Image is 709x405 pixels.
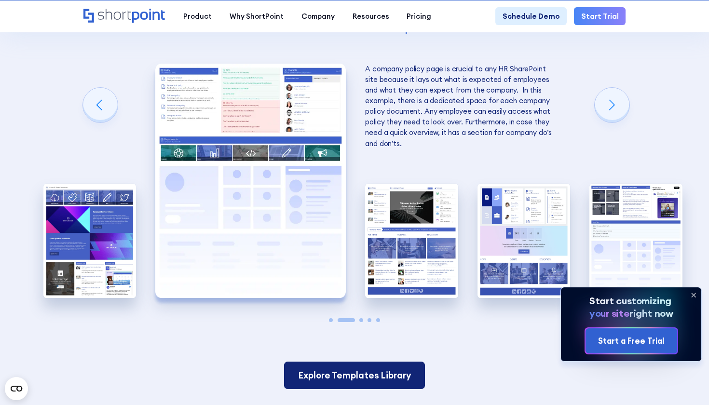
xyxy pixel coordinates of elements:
[338,318,355,322] span: Go to slide 2
[43,184,136,298] img: HR SharePoint site example for Homepage
[155,64,346,297] div: 2 / 5
[398,7,440,25] a: Pricing
[83,9,166,24] a: Home
[598,335,664,347] div: Start a Free Trial
[477,184,571,298] div: 4 / 5
[365,184,458,298] div: 3 / 5
[329,318,333,322] span: Go to slide 1
[535,293,709,405] iframe: Chat Widget
[301,11,335,22] div: Company
[353,11,389,22] div: Resources
[292,7,343,25] a: Company
[284,362,425,389] a: Explore Templates Library
[365,184,458,298] img: SharePoint Communication site example for news
[589,184,682,298] img: Internal SharePoint site example for knowledge base
[175,7,221,25] a: Product
[368,318,371,322] span: Go to slide 4
[595,88,629,122] div: Next slide
[230,11,284,22] div: Why ShortPoint
[183,11,212,22] div: Product
[495,7,567,25] a: Schedule Demo
[359,318,363,322] span: Go to slide 3
[586,328,677,353] a: Start a Free Trial
[589,184,682,298] div: 5 / 5
[477,184,571,298] img: HR SharePoint site example for documents
[574,7,626,25] a: Start Trial
[5,377,28,400] button: Open CMP widget
[343,7,398,25] a: Resources
[43,184,136,298] div: 1 / 5
[155,64,346,297] img: Internal SharePoint site example for company policy
[221,7,293,25] a: Why ShortPoint
[407,11,431,22] div: Pricing
[376,318,380,322] span: Go to slide 5
[365,64,556,148] p: A company policy page is crucial to any HR SharePoint site because it lays out what is expected o...
[83,88,118,122] div: Previous slide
